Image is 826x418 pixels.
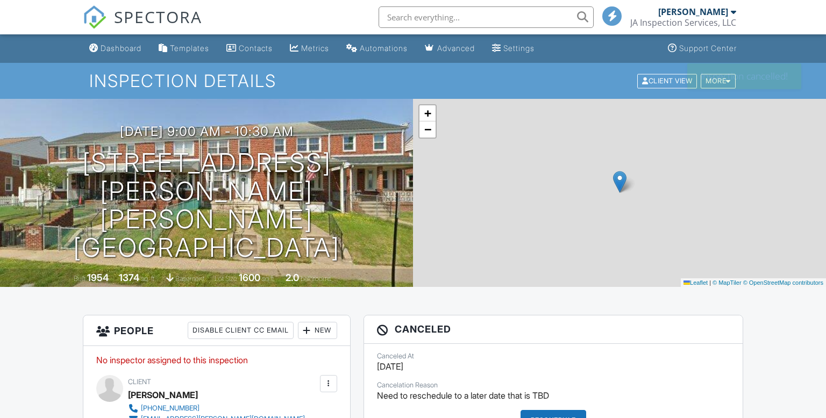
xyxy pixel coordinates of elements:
[83,5,106,29] img: The Best Home Inspection Software - Spectora
[709,279,711,286] span: |
[154,39,213,59] a: Templates
[141,275,156,283] span: sq. ft.
[379,6,594,28] input: Search everything...
[87,272,109,283] div: 1954
[74,275,86,283] span: Built
[120,124,294,139] h3: [DATE] 9:00 am - 10:30 am
[342,39,412,59] a: Automations (Basic)
[683,279,708,286] a: Leaflet
[239,272,260,283] div: 1600
[503,44,535,53] div: Settings
[421,39,479,59] a: Advanced
[239,44,273,53] div: Contacts
[128,378,151,386] span: Client
[286,39,333,59] a: Metrics
[301,44,329,53] div: Metrics
[743,279,823,286] a: © OpenStreetMap contributors
[286,272,299,283] div: 2.0
[175,275,204,283] span: basement
[658,6,728,17] div: [PERSON_NAME]
[360,44,408,53] div: Automations
[437,44,475,53] div: Advanced
[128,403,305,414] a: [PHONE_NUMBER]
[364,315,743,343] h3: Canceled
[713,279,742,286] a: © MapTiler
[141,404,200,413] div: [PHONE_NUMBER]
[630,17,736,28] div: JA Inspection Services, LLC
[89,71,736,90] h1: Inspection Details
[613,171,626,193] img: Marker
[636,76,700,84] a: Client View
[85,39,146,59] a: Dashboard
[301,275,331,283] span: bathrooms
[424,122,431,136] span: −
[170,44,209,53] div: Templates
[664,39,741,59] a: Support Center
[419,105,436,121] a: Zoom in
[114,5,202,28] span: SPECTORA
[96,354,337,366] p: No inspector assigned to this inspection
[119,272,139,283] div: 1374
[377,381,730,390] div: Cancelation Reason
[687,63,801,89] div: Inspection cancelled!
[488,39,539,59] a: Settings
[377,390,730,401] p: Need to reschedule to a later date that is TBD
[101,44,141,53] div: Dashboard
[637,74,697,88] div: Client View
[128,387,198,403] div: [PERSON_NAME]
[424,106,431,120] span: +
[222,39,277,59] a: Contacts
[377,352,730,361] div: Canceled At
[17,149,396,262] h1: [STREET_ADDRESS][PERSON_NAME] [PERSON_NAME][GEOGRAPHIC_DATA]
[679,44,737,53] div: Support Center
[419,121,436,138] a: Zoom out
[83,315,350,346] h3: People
[262,275,275,283] span: sq.ft.
[377,361,730,372] p: [DATE]
[215,275,237,283] span: Lot Size
[83,15,202,37] a: SPECTORA
[188,322,294,339] div: Disable Client CC Email
[298,322,337,339] div: New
